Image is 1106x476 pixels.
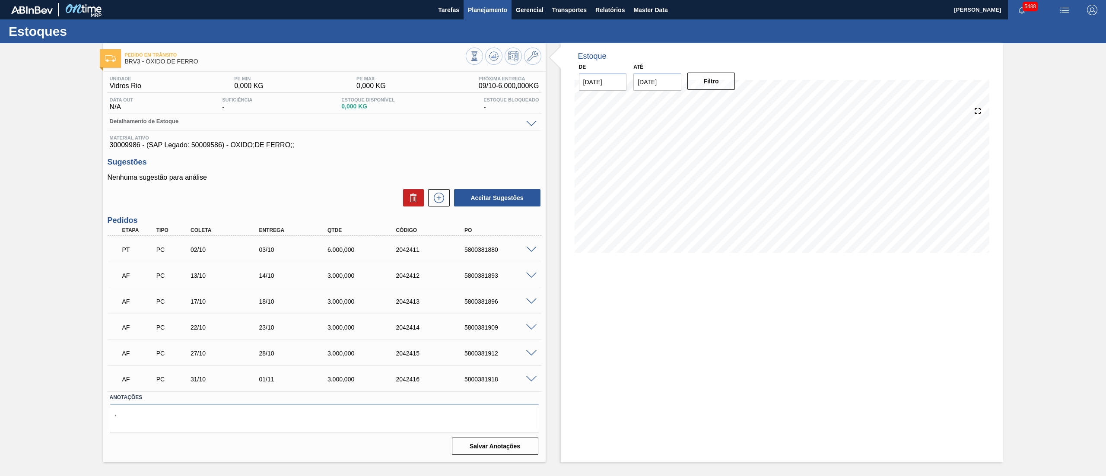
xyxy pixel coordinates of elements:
span: Data out [110,97,133,102]
img: TNhmsLtSVTkK8tSr43FrP2fwEKptu5GPRR3wAAAABJRU5ErkJggg== [11,6,53,14]
div: Aguardando Faturamento [120,344,157,363]
div: 17/10/2025 [188,298,267,305]
button: Filtro [687,73,735,90]
div: 13/10/2025 [188,272,267,279]
div: Estoque [578,52,607,61]
div: Código [394,227,472,233]
h1: Estoques [9,26,162,36]
span: 0,000 KG [356,82,386,90]
div: Pedido de Compra [154,298,191,305]
div: 03/10/2025 [257,246,335,253]
span: Pedido em Trânsito [125,52,466,57]
div: 28/10/2025 [257,350,335,357]
button: Atualizar Gráfico [485,48,502,65]
div: 3.000,000 [325,350,404,357]
div: Qtde [325,227,404,233]
button: Programar Estoque [505,48,522,65]
div: PO [462,227,540,233]
div: - [481,97,541,111]
span: 30009986 - (SAP Legado: 50009586) - OXIDO;DE FERRO;; [110,141,539,149]
div: Aguardando Faturamento [120,292,157,311]
span: BRV3 - ÓXIDO DE FERRO [125,58,466,65]
div: Aceitar Sugestões [450,188,541,207]
span: Próxima Entrega [479,76,539,81]
button: Notificações [1008,4,1036,16]
span: Unidade [110,76,142,81]
input: dd/mm/yyyy [579,73,627,91]
button: Salvar Anotações [452,438,538,455]
div: 2042414 [394,324,472,331]
div: 02/10/2025 [188,246,267,253]
div: 2042412 [394,272,472,279]
div: Pedido de Compra [154,376,191,383]
p: PT [122,246,155,253]
div: 31/10/2025 [188,376,267,383]
img: Logout [1087,5,1097,15]
div: Nova sugestão [424,189,450,206]
div: 23/10/2025 [257,324,335,331]
div: Pedido de Compra [154,350,191,357]
p: AF [122,376,155,383]
div: 2042416 [394,376,472,383]
img: Ícone [105,55,116,62]
span: Relatórios [595,5,625,15]
span: Gerencial [516,5,543,15]
h3: Pedidos [108,216,541,225]
div: 22/10/2025 [188,324,267,331]
span: 0,000 KG [234,82,264,90]
div: 5800381880 [462,246,540,253]
div: Aguardando Faturamento [120,318,157,337]
span: 0,000 KG [341,103,394,110]
div: 2042415 [394,350,472,357]
div: 5800381896 [462,298,540,305]
span: Estoque Disponível [341,97,394,102]
span: Transportes [552,5,587,15]
div: 3.000,000 [325,324,404,331]
div: Pedido em Trânsito [120,240,157,259]
label: De [579,64,586,70]
div: Aguardando Faturamento [120,266,157,285]
span: Detalhamento de Estoque [110,118,522,124]
p: AF [122,298,155,305]
button: Visão Geral dos Estoques [466,48,483,65]
label: Anotações [110,391,539,404]
div: 27/10/2025 [188,350,267,357]
span: PE MAX [356,76,386,81]
span: Vidros Rio [110,82,142,90]
div: Pedido de Compra [154,324,191,331]
span: 5488 [1023,2,1038,11]
span: Tarefas [438,5,459,15]
div: Aguardando Faturamento [120,370,157,389]
div: 2042413 [394,298,472,305]
input: dd/mm/yyyy [633,73,681,91]
button: Aceitar Sugestões [454,189,540,206]
div: Etapa [120,227,157,233]
div: Tipo [154,227,191,233]
p: AF [122,324,155,331]
p: AF [122,272,155,279]
span: 09/10 - 6.000,000 KG [479,82,539,90]
div: Pedido de Compra [154,272,191,279]
span: Planejamento [468,5,507,15]
div: 5800381918 [462,376,540,383]
div: 3.000,000 [325,272,404,279]
span: PE MIN [234,76,264,81]
span: Estoque Bloqueado [483,97,539,102]
div: 18/10/2025 [257,298,335,305]
h3: Sugestões [108,158,541,167]
div: 5800381909 [462,324,540,331]
div: N/A [108,97,136,111]
div: Pedido de Compra [154,246,191,253]
div: 01/11/2025 [257,376,335,383]
img: userActions [1059,5,1070,15]
div: 3.000,000 [325,376,404,383]
p: AF [122,350,155,357]
span: Master Data [633,5,667,15]
div: Coleta [188,227,267,233]
div: Excluir Sugestões [399,189,424,206]
span: Suficiência [222,97,252,102]
textarea: . [110,404,539,432]
span: Material ativo [110,135,539,140]
div: 5800381912 [462,350,540,357]
div: Entrega [257,227,335,233]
